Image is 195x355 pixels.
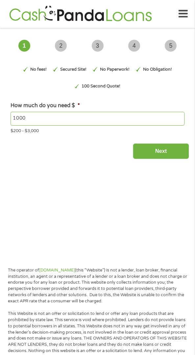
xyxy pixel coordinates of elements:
div: $200 - $3,000 [11,126,184,134]
span: 3 [92,40,104,52]
p: 100 Second Quote! [82,83,120,89]
p: No fees! [30,66,47,73]
p: No Obligation! [143,66,172,73]
span: 5 [165,40,177,52]
span: 1 [18,40,30,52]
label: How much do you need $ [11,102,80,109]
span: 2 [55,40,67,52]
img: GetLoanNow Logo [7,5,154,23]
span: 4 [128,40,140,52]
a: [DOMAIN_NAME] [39,268,75,273]
p: No Paperwork! [100,66,130,73]
p: The operator of (this “Website”) is not a lender, loan broker, financial institution, an agent or... [8,267,187,304]
input: Next [133,143,189,159]
p: Secured Site! [60,66,86,73]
